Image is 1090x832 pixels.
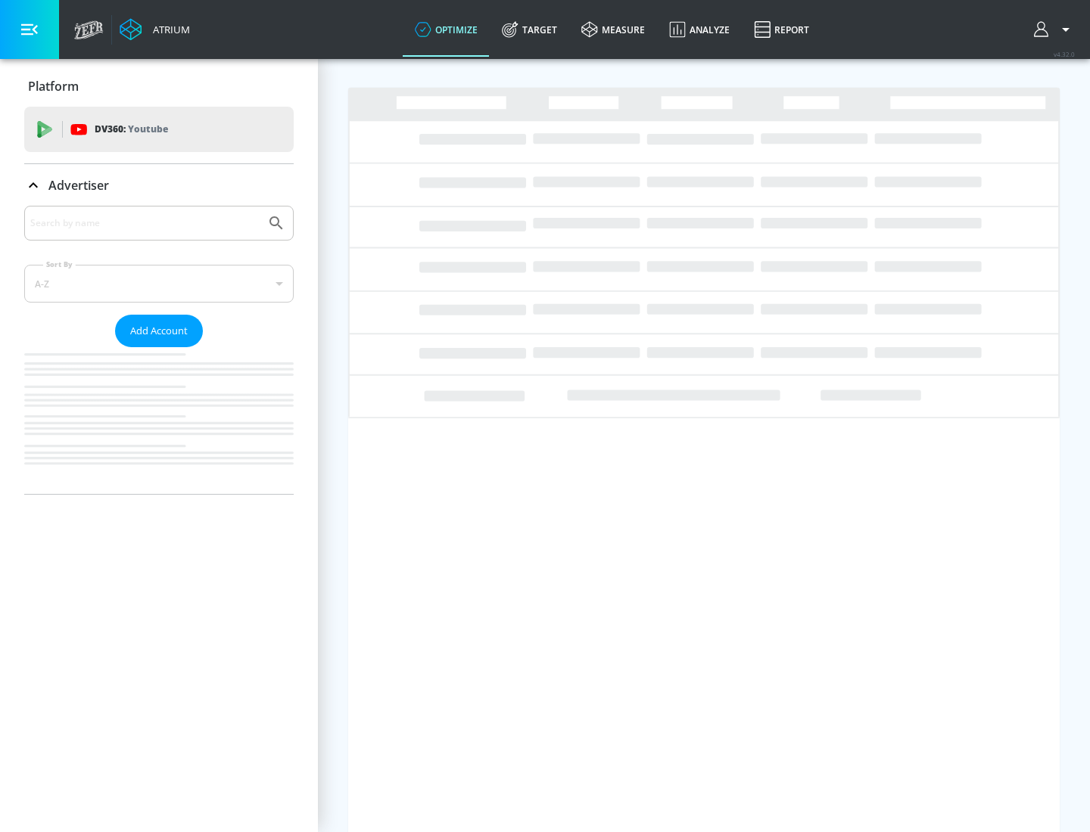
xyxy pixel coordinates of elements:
div: A-Z [24,265,294,303]
p: DV360: [95,121,168,138]
a: Report [742,2,821,57]
div: Atrium [147,23,190,36]
span: v 4.32.0 [1054,50,1075,58]
p: Platform [28,78,79,95]
button: Add Account [115,315,203,347]
a: Analyze [657,2,742,57]
nav: list of Advertiser [24,347,294,494]
div: DV360: Youtube [24,107,294,152]
a: optimize [403,2,490,57]
a: measure [569,2,657,57]
input: Search by name [30,213,260,233]
a: Atrium [120,18,190,41]
p: Advertiser [48,177,109,194]
label: Sort By [43,259,76,269]
div: Advertiser [24,164,294,206]
span: Add Account [130,322,188,340]
div: Advertiser [24,206,294,494]
p: Youtube [128,121,168,137]
a: Target [490,2,569,57]
div: Platform [24,65,294,107]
